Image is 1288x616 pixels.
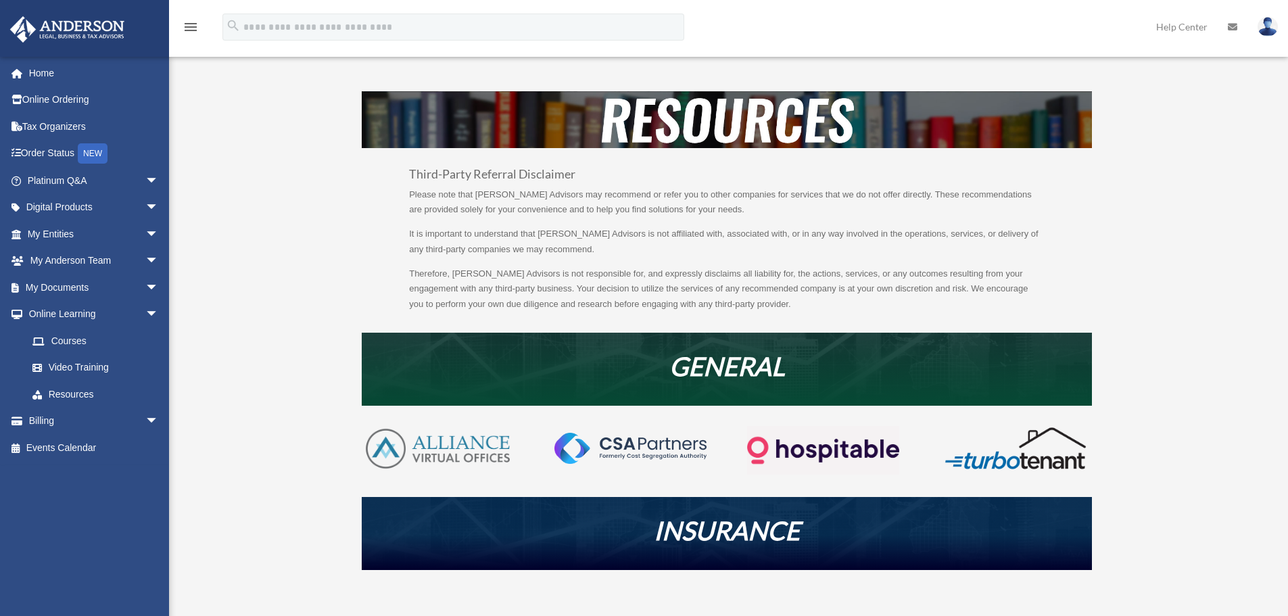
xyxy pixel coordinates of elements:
[669,350,785,381] em: GENERAL
[9,220,179,247] a: My Entitiesarrow_drop_down
[362,426,514,472] img: AVO-logo-1-color
[145,274,172,302] span: arrow_drop_down
[747,426,899,475] img: Logo-transparent-dark
[1258,17,1278,37] img: User Pic
[9,167,179,194] a: Platinum Q&Aarrow_drop_down
[9,87,179,114] a: Online Ordering
[6,16,128,43] img: Anderson Advisors Platinum Portal
[362,91,1092,148] img: resources-header
[409,168,1045,187] h3: Third-Party Referral Disclaimer
[19,327,179,354] a: Courses
[183,24,199,35] a: menu
[409,227,1045,266] p: It is important to understand that [PERSON_NAME] Advisors is not affiliated with, associated with...
[9,113,179,140] a: Tax Organizers
[9,301,179,328] a: Online Learningarrow_drop_down
[9,434,179,461] a: Events Calendar
[9,408,179,435] a: Billingarrow_drop_down
[226,18,241,33] i: search
[145,194,172,222] span: arrow_drop_down
[409,187,1045,227] p: Please note that [PERSON_NAME] Advisors may recommend or refer you to other companies for service...
[145,167,172,195] span: arrow_drop_down
[145,247,172,275] span: arrow_drop_down
[9,274,179,301] a: My Documentsarrow_drop_down
[9,140,179,168] a: Order StatusNEW
[145,301,172,329] span: arrow_drop_down
[9,194,179,221] a: Digital Productsarrow_drop_down
[145,220,172,248] span: arrow_drop_down
[145,408,172,435] span: arrow_drop_down
[939,426,1091,471] img: turbotenant
[554,433,707,464] img: CSA-partners-Formerly-Cost-Segregation-Authority
[78,143,108,164] div: NEW
[409,266,1045,312] p: Therefore, [PERSON_NAME] Advisors is not responsible for, and expressly disclaims all liability f...
[9,247,179,275] a: My Anderson Teamarrow_drop_down
[183,19,199,35] i: menu
[9,60,179,87] a: Home
[19,354,179,381] a: Video Training
[19,381,172,408] a: Resources
[654,515,800,546] em: INSURANCE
